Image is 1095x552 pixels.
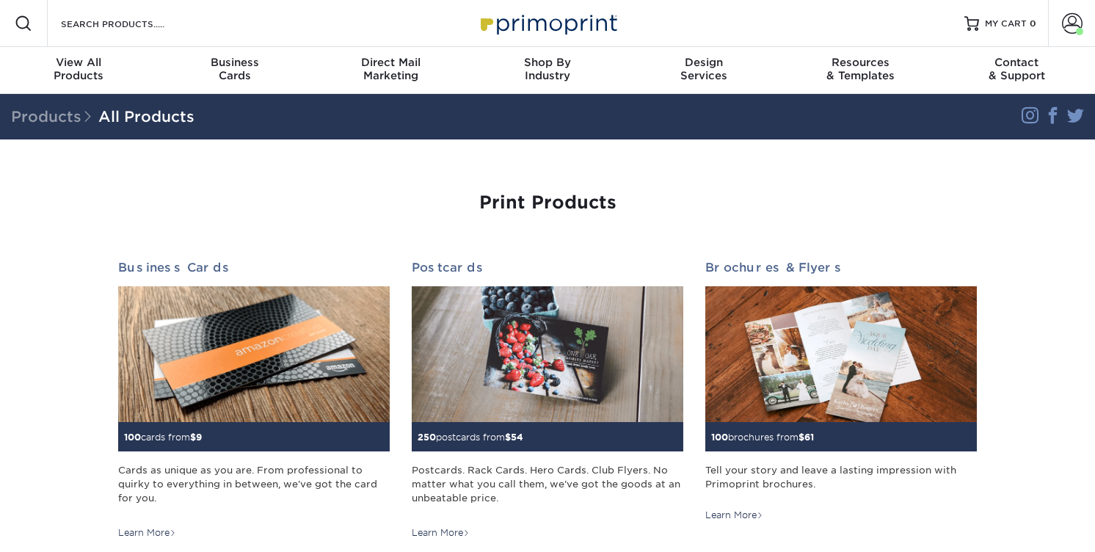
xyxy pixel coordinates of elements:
[156,56,313,69] span: Business
[98,108,194,126] a: All Products
[418,432,436,443] span: 250
[412,463,683,516] div: Postcards. Rack Cards. Hero Cards. Club Flyers. No matter what you call them, we've got the goods...
[705,463,977,498] div: Tell your story and leave a lasting impression with Primoprint brochures.
[939,56,1095,69] span: Contact
[711,432,814,443] small: brochures from
[118,463,390,516] div: Cards as unique as you are. From professional to quirky to everything in between, we've got the c...
[190,432,196,443] span: $
[626,56,782,82] div: Services
[469,47,625,94] a: Shop ByIndustry
[469,56,625,82] div: Industry
[626,47,782,94] a: DesignServices
[118,526,176,540] div: Learn More
[469,56,625,69] span: Shop By
[313,56,469,82] div: Marketing
[156,56,313,82] div: Cards
[505,432,511,443] span: $
[782,47,939,94] a: Resources& Templates
[626,56,782,69] span: Design
[474,7,621,39] img: Primoprint
[939,47,1095,94] a: Contact& Support
[196,432,202,443] span: 9
[118,192,977,214] h1: Print Products
[412,261,683,275] h2: Postcards
[1030,18,1036,29] span: 0
[939,56,1095,82] div: & Support
[118,261,390,275] h2: Business Cards
[782,56,939,69] span: Resources
[705,509,763,522] div: Learn More
[412,526,470,540] div: Learn More
[118,261,390,540] a: Business Cards 100cards from$9 Cards as unique as you are. From professional to quirky to everyth...
[705,286,977,422] img: Brochures & Flyers
[412,261,683,540] a: Postcards 250postcards from$54 Postcards. Rack Cards. Hero Cards. Club Flyers. No matter what you...
[711,432,728,443] span: 100
[705,261,977,275] h2: Brochures & Flyers
[985,18,1027,30] span: MY CART
[313,56,469,69] span: Direct Mail
[705,261,977,522] a: Brochures & Flyers 100brochures from$61 Tell your story and leave a lasting impression with Primo...
[782,56,939,82] div: & Templates
[804,432,814,443] span: 61
[156,47,313,94] a: BusinessCards
[798,432,804,443] span: $
[313,47,469,94] a: Direct MailMarketing
[124,432,141,443] span: 100
[418,432,523,443] small: postcards from
[59,15,203,32] input: SEARCH PRODUCTS.....
[11,108,98,126] span: Products
[412,286,683,422] img: Postcards
[124,432,202,443] small: cards from
[118,286,390,422] img: Business Cards
[511,432,523,443] span: 54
